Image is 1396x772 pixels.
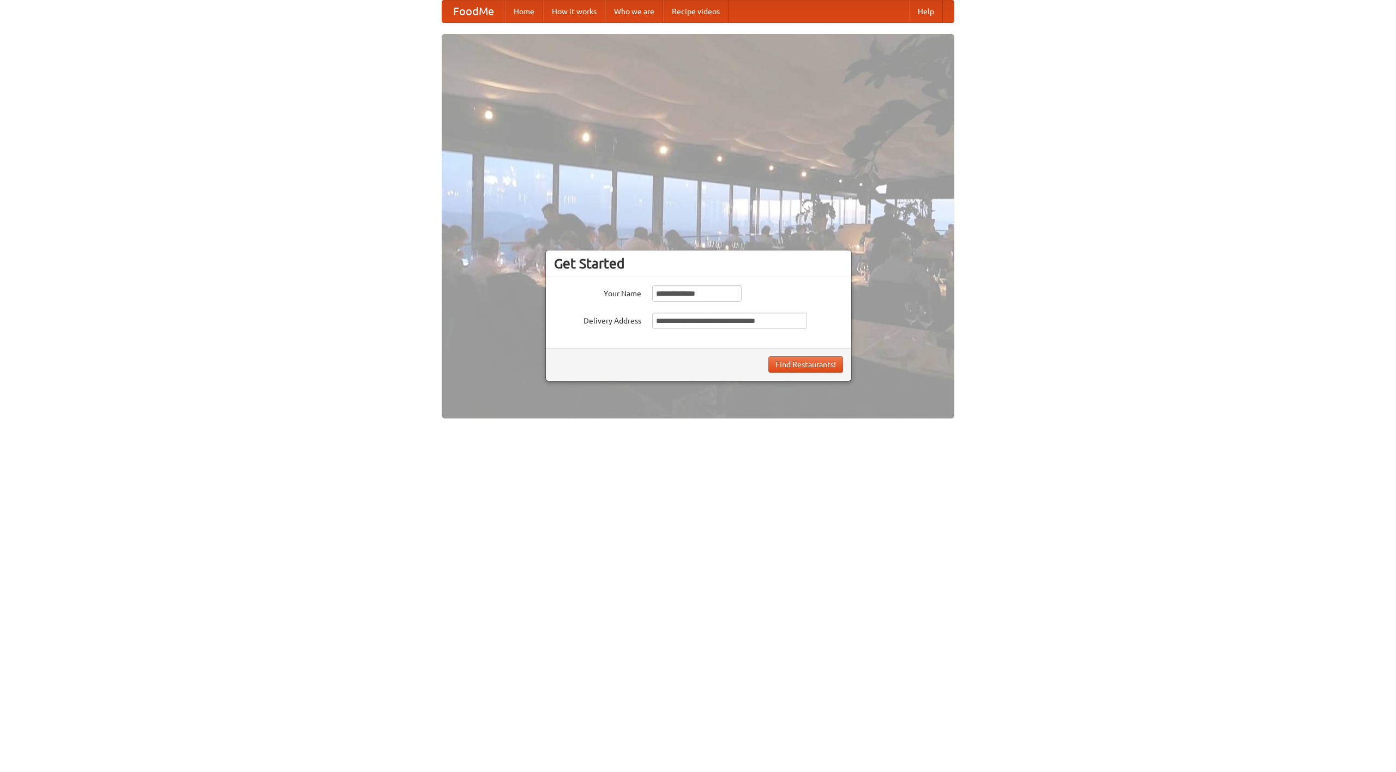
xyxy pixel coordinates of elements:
label: Delivery Address [554,313,641,326]
a: Help [909,1,943,22]
a: Home [505,1,543,22]
a: FoodMe [442,1,505,22]
label: Your Name [554,285,641,299]
a: Who we are [605,1,663,22]
a: Recipe videos [663,1,729,22]
h3: Get Started [554,255,843,272]
a: How it works [543,1,605,22]
button: Find Restaurants! [768,356,843,373]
